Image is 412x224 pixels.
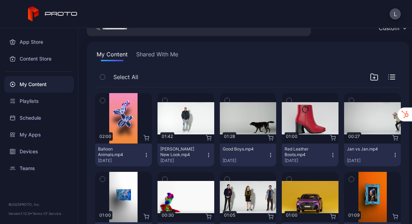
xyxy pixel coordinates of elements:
[223,158,268,163] div: [DATE]
[98,146,137,157] div: Balloon Animals.mp4
[390,8,401,20] button: L
[4,93,74,110] a: Playlists
[285,158,330,163] div: [DATE]
[347,158,392,163] div: [DATE]
[4,160,74,177] a: Teams
[32,211,61,216] a: Terms Of Service
[160,158,206,163] div: [DATE]
[223,146,261,152] div: Good Boys.mp4
[4,143,74,160] a: Devices
[379,24,399,31] div: Custom
[4,110,74,126] a: Schedule
[113,73,138,81] span: Select All
[95,50,129,61] button: My Content
[282,143,338,166] button: Red Leather Boots.mp4[DATE]
[98,158,144,163] div: [DATE]
[135,50,180,61] button: Shared With Me
[220,143,277,166] button: Good Boys.mp4[DATE]
[344,143,401,166] button: Jan vs Jan.mp4[DATE]
[8,211,32,216] span: Version 1.12.0 •
[95,143,152,166] button: Balloon Animals.mp4[DATE]
[4,126,74,143] a: My Apps
[4,76,74,93] a: My Content
[4,50,74,67] a: Content Store
[8,202,70,207] div: © 2025 PROTO, Inc.
[285,146,323,157] div: Red Leather Boots.mp4
[4,34,74,50] a: App Store
[160,146,199,157] div: Howie Mandel's New Look.mp4
[158,143,214,166] button: [PERSON_NAME] New Look.mp4[DATE]
[347,146,385,152] div: Jan vs Jan.mp4
[375,20,409,36] button: Custom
